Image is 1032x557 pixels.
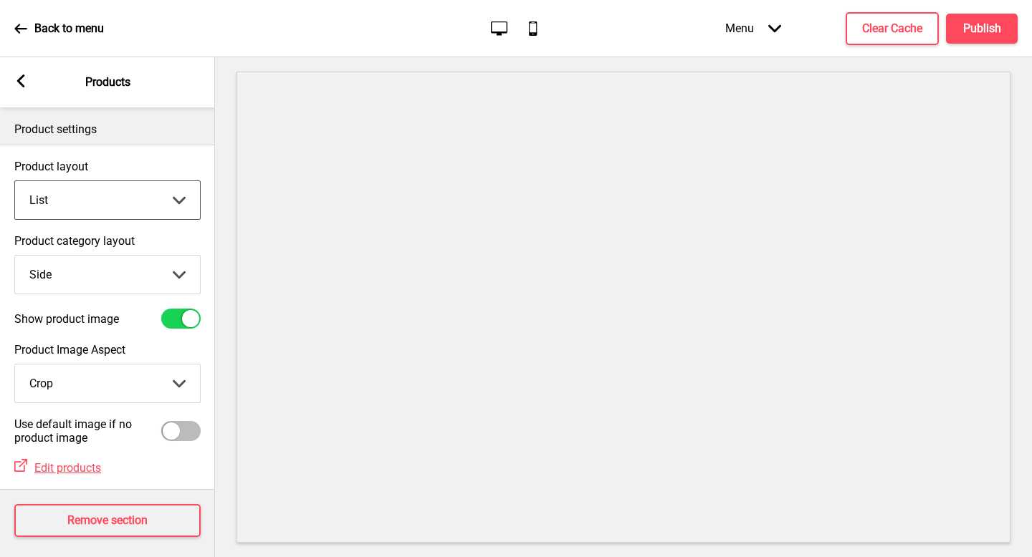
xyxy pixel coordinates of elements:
[34,461,101,475] span: Edit products
[14,234,201,248] label: Product category layout
[27,461,101,475] a: Edit products
[946,14,1018,44] button: Publish
[14,9,104,48] a: Back to menu
[14,160,201,173] label: Product layout
[14,504,201,537] button: Remove section
[67,513,148,528] h4: Remove section
[862,21,922,37] h4: Clear Cache
[14,122,201,137] p: Product settings
[846,12,939,45] button: Clear Cache
[711,7,795,49] div: Menu
[14,417,161,445] label: Use default image if no product image
[963,21,1001,37] h4: Publish
[14,312,119,326] label: Show product image
[85,74,130,90] p: Products
[34,21,104,37] p: Back to menu
[14,343,201,357] label: Product Image Aspect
